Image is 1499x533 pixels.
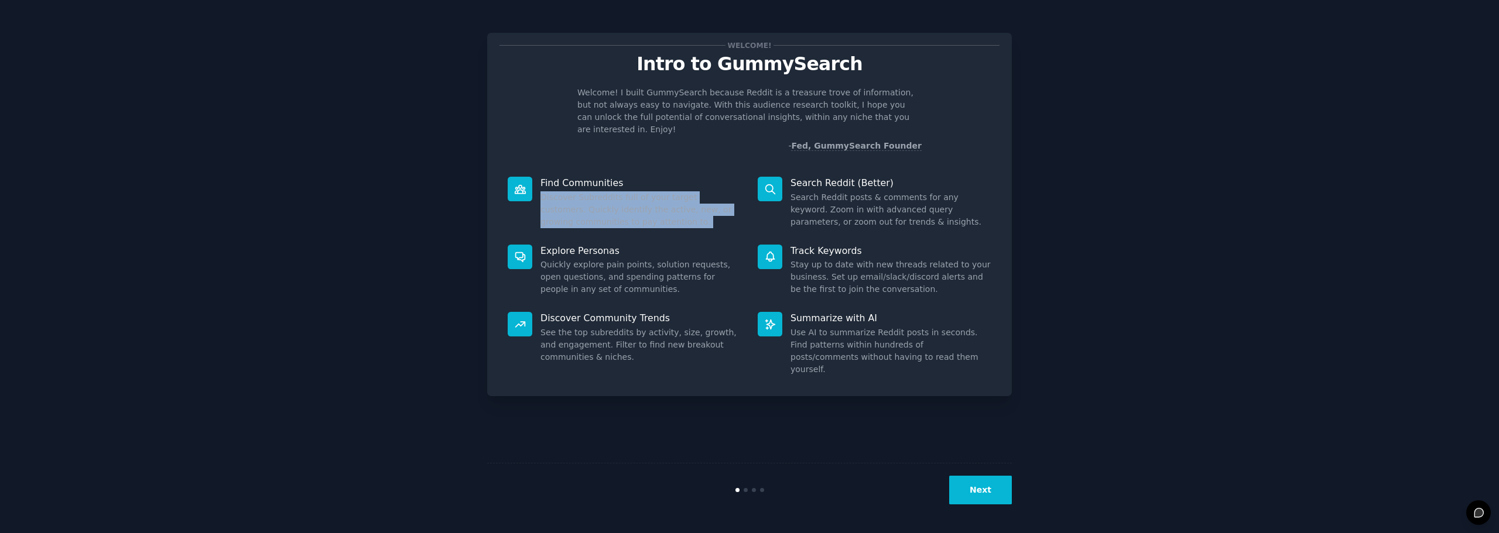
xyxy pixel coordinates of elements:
[791,141,922,151] a: Fed, GummySearch Founder
[949,476,1012,504] button: Next
[540,326,741,363] dd: See the top subreddits by activity, size, growth, and engagement. Filter to find new breakout com...
[540,259,741,295] dd: Quickly explore pain points, solution requests, open questions, and spending patterns for people ...
[540,177,741,189] p: Find Communities
[540,191,741,228] dd: Discover Subreddits full of your target customers. Quickly identify the active, new, or growing c...
[540,245,741,257] p: Explore Personas
[790,326,991,376] dd: Use AI to summarize Reddit posts in seconds. Find patterns within hundreds of posts/comments with...
[790,177,991,189] p: Search Reddit (Better)
[540,312,741,324] p: Discover Community Trends
[790,245,991,257] p: Track Keywords
[790,259,991,295] dd: Stay up to date with new threads related to your business. Set up email/slack/discord alerts and ...
[499,54,1000,74] p: Intro to GummySearch
[790,312,991,324] p: Summarize with AI
[790,191,991,228] dd: Search Reddit posts & comments for any keyword. Zoom in with advanced query parameters, or zoom o...
[725,39,774,51] span: Welcome!
[577,87,922,136] p: Welcome! I built GummySearch because Reddit is a treasure trove of information, but not always ea...
[788,140,922,152] div: -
